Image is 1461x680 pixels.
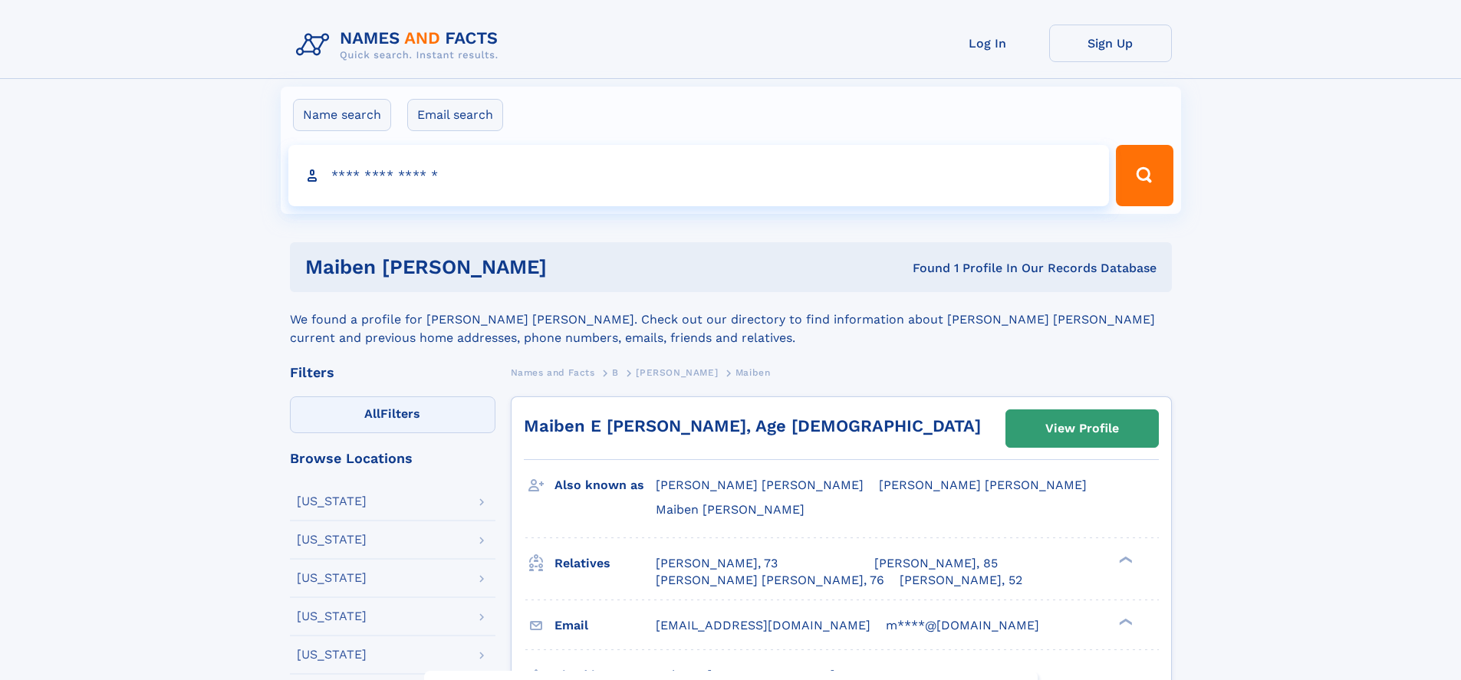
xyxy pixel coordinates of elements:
div: [US_STATE] [297,495,367,508]
h3: Relatives [554,550,656,577]
a: Names and Facts [511,363,595,382]
a: Log In [926,25,1049,62]
div: [US_STATE] [297,534,367,546]
span: B [612,367,619,378]
h3: Also known as [554,472,656,498]
a: B [612,363,619,382]
span: All [364,406,380,421]
div: Filters [290,366,495,379]
div: Found 1 Profile In Our Records Database [729,260,1157,277]
label: Email search [407,99,503,131]
a: View Profile [1006,410,1158,447]
div: ❯ [1115,616,1134,626]
span: Maiben [735,367,771,378]
span: [PERSON_NAME] [636,367,718,378]
span: Maiben [PERSON_NAME] [656,502,805,517]
a: [PERSON_NAME] [PERSON_NAME], 76 [656,572,884,589]
label: Name search [293,99,391,131]
a: [PERSON_NAME], 85 [874,555,998,572]
div: [US_STATE] [297,649,367,661]
h1: Maiben [PERSON_NAME] [305,258,730,277]
a: [PERSON_NAME], 52 [900,572,1022,589]
a: Maiben E [PERSON_NAME], Age [DEMOGRAPHIC_DATA] [524,416,981,435]
span: [PERSON_NAME] [PERSON_NAME] [879,478,1087,492]
input: search input [288,145,1110,206]
button: Search Button [1116,145,1173,206]
div: ❯ [1115,554,1134,564]
div: View Profile [1045,411,1119,446]
span: [EMAIL_ADDRESS][DOMAIN_NAME] [656,618,870,632]
div: [US_STATE] [297,610,367,623]
h3: Email [554,613,656,639]
img: Logo Names and Facts [290,25,511,66]
a: Sign Up [1049,25,1172,62]
a: [PERSON_NAME] [636,363,718,382]
div: We found a profile for [PERSON_NAME] [PERSON_NAME]. Check out our directory to find information a... [290,292,1172,347]
div: Browse Locations [290,452,495,465]
span: [PERSON_NAME] [PERSON_NAME] [656,478,864,492]
label: Filters [290,396,495,433]
div: [US_STATE] [297,572,367,584]
a: [PERSON_NAME], 73 [656,555,778,572]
